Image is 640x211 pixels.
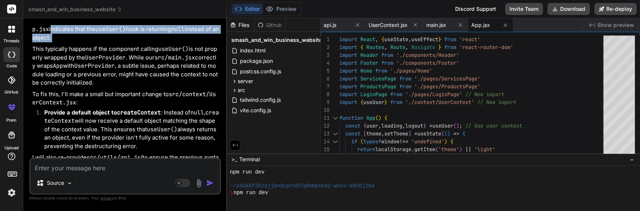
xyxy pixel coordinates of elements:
span: useUser [363,99,384,105]
span: localStorage [375,146,411,153]
span: { [384,114,387,121]
span: } [423,122,426,129]
div: 3 [321,51,330,59]
span: const [345,122,360,129]
span: from [444,44,456,51]
span: src [238,86,245,94]
span: ❯ [230,189,234,196]
span: ( [453,122,456,129]
span: Routes [366,44,384,51]
span: if [351,138,357,145]
span: loading [381,122,402,129]
span: Route [390,44,405,51]
code: null [190,109,204,116]
span: ~/u3uk0f35zsjjbn9cprh6fq9h0p4tm2-wnxx-k6h6j1be [230,183,375,190]
span: tailwind.config.js [239,95,282,104]
div: Github [255,21,285,29]
button: Editor [232,4,263,14]
img: icon [206,179,214,187]
span: => [453,130,459,137]
span: setTheme [384,130,408,137]
span: './pages/ServicesPage' [414,75,480,82]
button: Preview [263,4,300,14]
span: package.json [239,56,274,65]
span: Navigate [411,44,435,51]
div: 6 [321,75,330,83]
span: // Use user context [465,122,522,129]
span: theme [366,130,381,137]
span: 'light' [474,146,495,153]
span: Home [360,67,372,74]
span: typeof [363,138,381,145]
p: This typically happens if the component calling is not properly wrapped by the . While our correc... [32,45,219,87]
span: . [411,146,414,153]
span: // New import [477,99,516,105]
p: I will also re-provide (to ensure the previous syntax fix is definitely applied), , and to ensure... [32,153,219,179]
span: import [339,67,357,74]
div: 10 [321,106,330,114]
code: App [53,62,63,70]
span: ] [408,130,411,137]
span: from [399,75,411,82]
span: , [381,130,384,137]
span: postcss.config.js [239,67,282,76]
span: ( [441,130,444,137]
span: !== [399,138,408,145]
span: import [339,83,357,90]
div: Click to collapse the range. [330,138,340,146]
label: threads [3,38,19,44]
span: { [450,138,453,145]
span: './components/Footer' [396,59,459,66]
span: from [381,52,393,58]
span: useEffect [411,36,438,43]
span: from [390,99,402,105]
span: function [339,114,363,121]
span: return [357,146,375,153]
div: Discord Support [451,3,501,15]
code: src/main.jsx [154,54,195,61]
label: Upload [4,145,19,151]
code: useUser() [95,25,126,33]
div: 1 [321,36,330,43]
div: 11 [321,114,330,122]
span: ( [375,114,378,121]
div: 7 [321,83,330,91]
div: 14 [321,138,330,146]
div: 8 [321,91,330,98]
span: 'react' [459,36,480,43]
span: npm run dev [230,169,264,176]
span: import [339,59,357,66]
span: { [360,99,363,105]
div: 5 [321,67,330,75]
div: 15 [321,146,330,153]
p: To fix this, I'll make a small but important change to : [32,90,219,107]
div: 9 [321,98,330,106]
span: , [408,36,411,43]
label: prem [6,117,16,123]
span: import [339,91,357,98]
span: from [375,67,387,74]
div: 2 [321,43,330,51]
code: null [171,25,184,33]
span: App [366,114,375,121]
p: Always double-check its answers. Your in Bind [29,195,221,202]
span: import [339,75,357,82]
label: code [6,63,17,69]
span: >_ [231,156,237,163]
span: smash_and_win_business_website [231,36,322,44]
code: createContext [117,109,161,116]
span: ( [444,130,447,137]
span: − [630,156,634,163]
span: server [238,77,253,85]
span: smash_and_win_business_website [28,6,122,13]
span: ( [360,138,363,145]
div: Files [227,21,254,29]
span: = [429,122,432,129]
span: './pages/ProductsPage' [414,83,480,90]
span: './pages/LoginPage' [405,91,462,98]
span: = [414,130,417,137]
span: ) [447,130,450,137]
span: user [366,122,378,129]
span: import [339,52,357,58]
span: ; [459,122,462,129]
